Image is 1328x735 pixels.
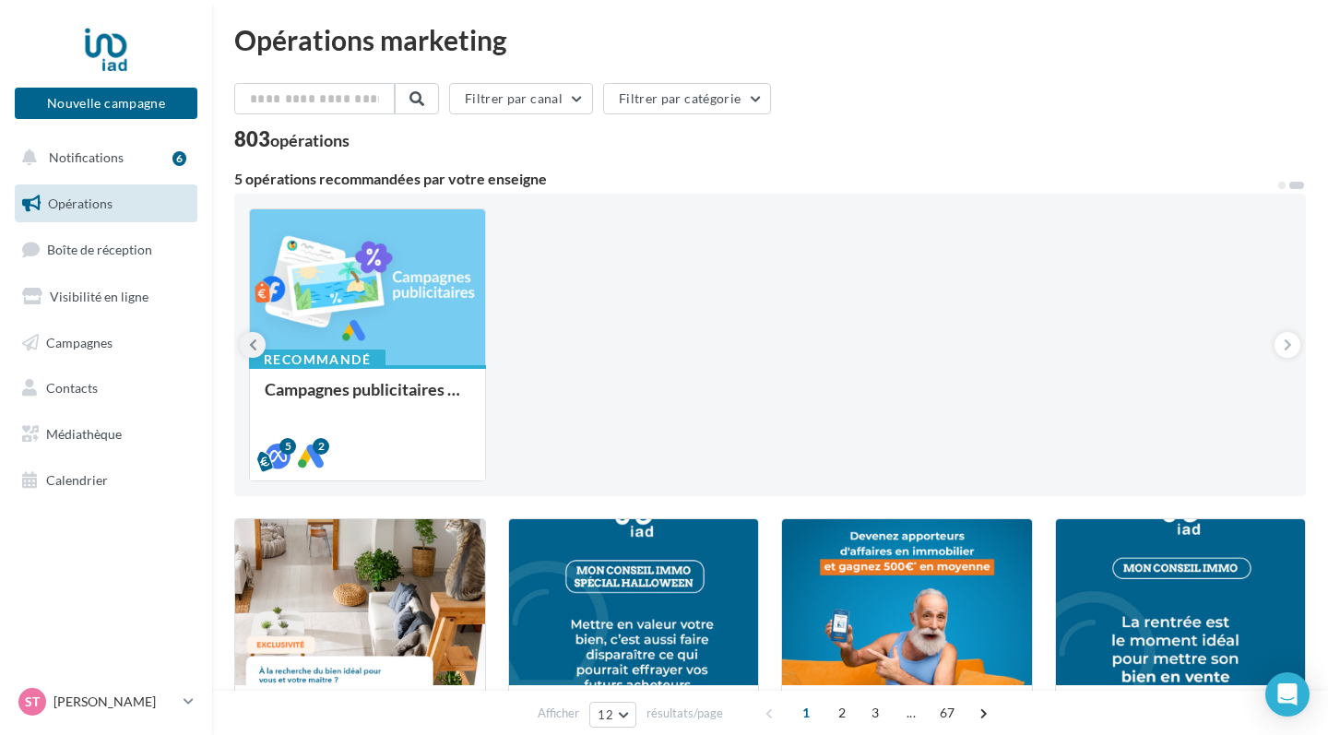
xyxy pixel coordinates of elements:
[50,289,148,304] span: Visibilité en ligne
[15,88,197,119] button: Nouvelle campagne
[11,230,201,269] a: Boîte de réception
[646,705,723,722] span: résultats/page
[46,426,122,442] span: Médiathèque
[270,132,350,148] div: opérations
[11,324,201,362] a: Campagnes
[48,196,113,211] span: Opérations
[598,707,613,722] span: 12
[11,461,201,500] a: Calendrier
[11,415,201,454] a: Médiathèque
[603,83,771,114] button: Filtrer par catégorie
[172,151,186,166] div: 6
[827,698,857,728] span: 2
[46,380,98,396] span: Contacts
[11,369,201,408] a: Contacts
[46,472,108,488] span: Calendrier
[896,698,926,728] span: ...
[589,702,636,728] button: 12
[234,26,1306,53] div: Opérations marketing
[46,334,113,350] span: Campagnes
[25,693,40,711] span: ST
[1265,672,1310,717] div: Open Intercom Messenger
[249,350,385,370] div: Recommandé
[538,705,579,722] span: Afficher
[265,380,470,417] div: Campagnes publicitaires - Estimation & Développement d'équipe
[47,242,152,257] span: Boîte de réception
[449,83,593,114] button: Filtrer par canal
[234,172,1276,186] div: 5 opérations recommandées par votre enseigne
[860,698,890,728] span: 3
[11,184,201,223] a: Opérations
[11,278,201,316] a: Visibilité en ligne
[234,129,350,149] div: 803
[11,138,194,177] button: Notifications 6
[279,438,296,455] div: 5
[791,698,821,728] span: 1
[313,438,329,455] div: 2
[15,684,197,719] a: ST [PERSON_NAME]
[49,149,124,165] span: Notifications
[53,693,176,711] p: [PERSON_NAME]
[932,698,963,728] span: 67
